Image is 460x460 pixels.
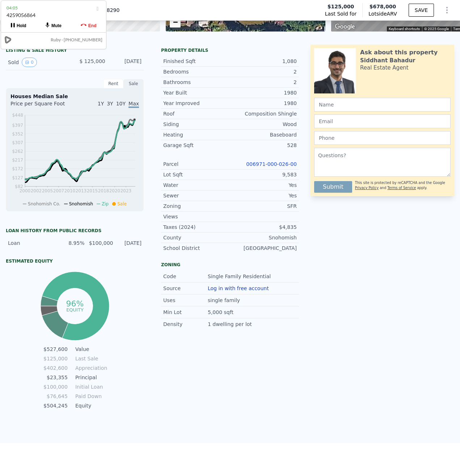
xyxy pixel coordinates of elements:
tspan: $127 [12,175,23,180]
div: 9,583 [230,171,297,178]
tspan: 2015 [87,188,98,193]
div: Bathrooms [163,79,230,86]
td: $100,000 [43,383,68,391]
span: 3Y [107,101,113,106]
tspan: $307 [12,140,23,145]
div: $4,835 [230,223,297,231]
div: Code [163,273,208,280]
a: Zoom out [170,17,181,28]
tspan: 2010 [64,188,76,193]
div: Yes [230,192,297,199]
button: SAVE [409,4,434,17]
div: County [163,234,230,241]
div: Snohomish [230,234,297,241]
td: Last Sale [74,355,106,363]
div: Year Improved [163,100,230,107]
div: Loan [8,239,56,247]
button: Log in with free account [208,285,269,291]
input: Name [314,98,451,112]
span: Snohomish [69,201,93,206]
span: $678,000 [370,4,396,9]
div: 1 dwelling per lot [208,321,253,328]
div: LISTING & SALE HISTORY [6,47,144,55]
div: Garage Sqft [163,142,230,149]
div: $100,000 [89,239,113,247]
td: $527,600 [43,345,68,353]
img: Google [333,22,357,32]
div: Zoning [163,202,230,210]
td: $125,000 [43,355,68,363]
a: 006971-000-026-00 [246,161,297,167]
div: Houses Median Sale [10,93,139,100]
div: Sewer [163,192,230,199]
td: $402,600 [43,364,68,372]
div: [DATE] [111,58,142,67]
button: Keyboard shortcuts [389,26,420,32]
div: [DATE] [117,239,142,247]
tspan: $397 [12,123,23,128]
div: Rent [103,79,123,88]
tspan: 2018 [98,188,109,193]
tspan: equity [66,307,84,312]
div: [GEOGRAPHIC_DATA] [230,244,297,252]
input: Phone [314,131,451,145]
div: Baseboard [230,131,297,138]
span: Last Sold for [325,10,357,17]
div: Views [163,213,230,220]
div: Lot Sqft [163,171,230,178]
span: 1Y [98,101,104,106]
div: Source [163,285,208,292]
input: Email [314,114,451,128]
div: 1980 [230,100,297,107]
td: Initial Loan [74,383,106,391]
td: Paid Down [74,392,106,400]
td: $76,645 [43,392,68,400]
tspan: 2005 [42,188,53,193]
div: School District [163,244,230,252]
tspan: 2002 [31,188,42,193]
div: Property details [161,47,299,53]
div: Finished Sqft [163,58,230,65]
div: 5,000 sqft [208,309,235,316]
div: This site is protected by reCAPTCHA and the Google and apply. [355,178,451,193]
div: Taxes (2024) [163,223,230,231]
tspan: 2020 [109,188,121,193]
td: $23,355 [43,373,68,381]
span: 10Y [116,101,126,106]
tspan: $352 [12,131,23,137]
div: SFR [230,202,297,210]
div: Loan history from public records [6,228,144,234]
div: 2 [230,79,297,86]
td: $504,245 [43,402,68,410]
div: Composition Shingle [230,110,297,117]
div: Wood [230,121,297,128]
tspan: $448 [12,113,23,118]
tspan: $172 [12,166,23,171]
a: Terms of Service [387,186,416,190]
tspan: 96% [66,299,84,308]
div: Real Estate Agent [360,64,409,71]
span: © 2025 Google [424,27,449,31]
div: Min Lot [163,309,208,316]
div: Single Family Residential [208,273,272,280]
div: 8.95% [60,239,85,247]
tspan: 2007 [53,188,64,193]
div: Siddhant Bahadur [360,57,415,64]
div: Price per Square Foot [10,100,75,112]
td: Equity [74,402,106,410]
div: Ask about this property [360,48,438,57]
a: Open this area in Google Maps (opens a new window) [333,22,357,32]
div: Water [163,181,230,189]
span: $ 125,000 [79,58,105,64]
a: Privacy Policy [355,186,379,190]
span: − [173,17,177,26]
div: Roof [163,110,230,117]
tspan: 2023 [121,188,132,193]
div: Estimated Equity [6,258,144,264]
td: Principal [74,373,106,381]
tspan: $262 [12,149,23,154]
div: Sold [8,58,69,67]
span: Max [128,101,139,108]
td: Value [74,345,106,353]
span: Zip [102,201,109,206]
